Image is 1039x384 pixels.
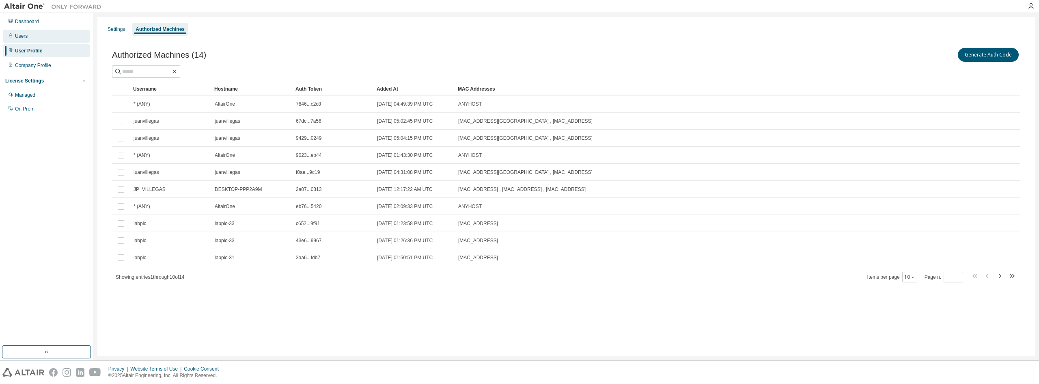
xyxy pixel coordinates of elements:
[184,366,223,372] div: Cookie Consent
[15,33,28,39] div: Users
[296,220,320,227] span: c652...9f91
[108,26,125,33] div: Settings
[867,272,917,282] span: Items per page
[458,169,593,176] span: [MAC_ADDRESS][GEOGRAPHIC_DATA] , [MAC_ADDRESS]
[958,48,1019,62] button: Generate Auth Code
[134,169,159,176] span: juanvillegas
[377,152,433,158] span: [DATE] 01:43:30 PM UTC
[296,152,321,158] span: 9023...eb44
[377,169,433,176] span: [DATE] 04:31:08 PM UTC
[458,135,593,141] span: [MAC_ADDRESS][GEOGRAPHIC_DATA] , [MAC_ADDRESS]
[904,274,915,280] button: 10
[296,237,321,244] span: 43e6...9967
[215,169,240,176] span: juanvillegas
[377,101,433,107] span: [DATE] 04:49:39 PM UTC
[458,203,482,210] span: ANYHOST
[134,118,159,124] span: juanvillegas
[377,135,433,141] span: [DATE] 05:04:15 PM UTC
[295,82,370,95] div: Auth Token
[15,92,35,98] div: Managed
[377,220,433,227] span: [DATE] 01:23:58 PM UTC
[458,82,935,95] div: MAC Addresses
[15,48,42,54] div: User Profile
[925,272,963,282] span: Page n.
[134,254,146,261] span: labplc
[134,186,166,193] span: JP_VILLEGAS
[76,368,84,377] img: linkedin.svg
[215,135,240,141] span: juanvillegas
[215,237,235,244] span: labplc-33
[134,101,150,107] span: * (ANY)
[4,2,106,11] img: Altair One
[134,135,159,141] span: juanvillegas
[215,203,235,210] span: AltairOne
[458,101,482,107] span: ANYHOST
[377,118,433,124] span: [DATE] 05:02:45 PM UTC
[215,254,235,261] span: labplc-31
[130,366,184,372] div: Website Terms of Use
[215,101,235,107] span: AltairOne
[63,368,71,377] img: instagram.svg
[108,366,130,372] div: Privacy
[49,368,58,377] img: facebook.svg
[377,237,433,244] span: [DATE] 01:26:36 PM UTC
[458,186,586,193] span: [MAC_ADDRESS] , [MAC_ADDRESS] , [MAC_ADDRESS]
[15,106,34,112] div: On Prem
[15,62,51,69] div: Company Profile
[134,237,146,244] span: labplc
[108,372,224,379] p: © 2025 Altair Engineering, Inc. All Rights Reserved.
[458,220,498,227] span: [MAC_ADDRESS]
[2,368,44,377] img: altair_logo.svg
[458,237,498,244] span: [MAC_ADDRESS]
[296,118,321,124] span: 67dc...7a56
[296,169,320,176] span: f0ae...9c19
[458,152,482,158] span: ANYHOST
[215,118,240,124] span: juanvillegas
[458,254,498,261] span: [MAC_ADDRESS]
[89,368,101,377] img: youtube.svg
[214,82,289,95] div: Hostname
[116,274,185,280] span: Showing entries 1 through 10 of 14
[296,135,321,141] span: 9429...0249
[134,220,146,227] span: labplc
[136,26,185,33] div: Authorized Machines
[296,101,321,107] span: 7846...c2c8
[377,186,433,193] span: [DATE] 12:17:22 AM UTC
[458,118,593,124] span: [MAC_ADDRESS][GEOGRAPHIC_DATA] , [MAC_ADDRESS]
[296,186,321,193] span: 2a07...0313
[15,18,39,25] div: Dashboard
[133,82,208,95] div: Username
[377,254,433,261] span: [DATE] 01:50:51 PM UTC
[296,254,320,261] span: 3aa6...fdb7
[377,82,451,95] div: Added At
[134,203,150,210] span: * (ANY)
[215,152,235,158] span: AltairOne
[215,186,262,193] span: DESKTOP-PPP2A9M
[112,50,206,60] span: Authorized Machines (14)
[134,152,150,158] span: * (ANY)
[5,78,44,84] div: License Settings
[377,203,433,210] span: [DATE] 02:09:33 PM UTC
[215,220,235,227] span: labplc-33
[296,203,321,210] span: eb76...5420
